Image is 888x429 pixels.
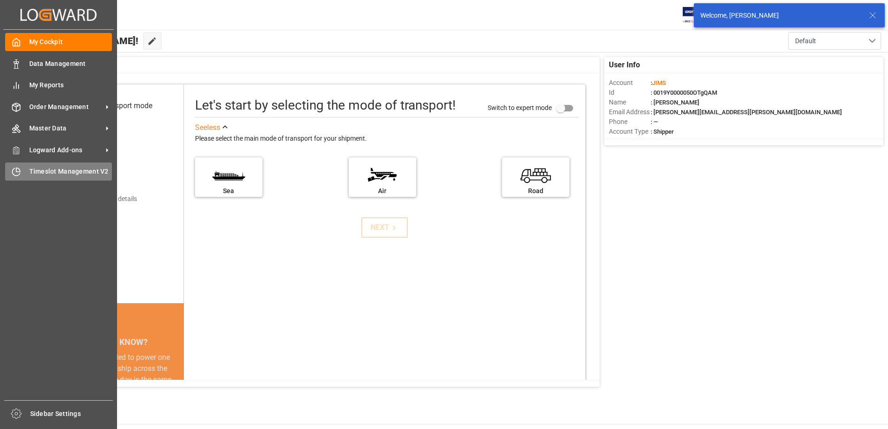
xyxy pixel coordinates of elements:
span: Phone [609,117,651,127]
span: Default [795,36,816,46]
span: My Reports [29,80,112,90]
span: Account [609,78,651,88]
span: JIMS [652,79,666,86]
span: Id [609,88,651,97]
span: : 0019Y0000050OTgQAM [651,89,717,96]
a: My Cockpit [5,33,112,51]
span: : Shipper [651,128,674,135]
div: Add shipping details [79,194,137,204]
span: User Info [609,59,640,71]
span: Timeslot Management V2 [29,167,112,176]
div: Welcome, [PERSON_NAME] [700,11,860,20]
span: : [PERSON_NAME][EMAIL_ADDRESS][PERSON_NAME][DOMAIN_NAME] [651,109,842,116]
a: Data Management [5,54,112,72]
span: : — [651,118,658,125]
span: Email Address [609,107,651,117]
span: Data Management [29,59,112,69]
span: Name [609,97,651,107]
div: Please select the main mode of transport for your shipment. [195,133,579,144]
div: Let's start by selecting the mode of transport! [195,96,456,115]
button: NEXT [361,217,408,238]
div: See less [195,122,220,133]
img: Exertis%20JAM%20-%20Email%20Logo.jpg_1722504956.jpg [683,7,715,23]
span: My Cockpit [29,37,112,47]
span: Master Data [29,123,103,133]
div: Sea [200,186,258,196]
div: Air [353,186,411,196]
span: Sidebar Settings [30,409,113,419]
div: NEXT [371,222,399,233]
span: : [PERSON_NAME] [651,99,699,106]
span: Hello [PERSON_NAME]! [39,32,138,50]
span: Account Type [609,127,651,136]
span: Logward Add-ons [29,145,103,155]
a: Timeslot Management V2 [5,162,112,181]
div: Road [507,186,565,196]
span: Switch to expert mode [488,104,552,111]
button: open menu [788,32,881,50]
span: : [651,79,666,86]
span: Order Management [29,102,103,112]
